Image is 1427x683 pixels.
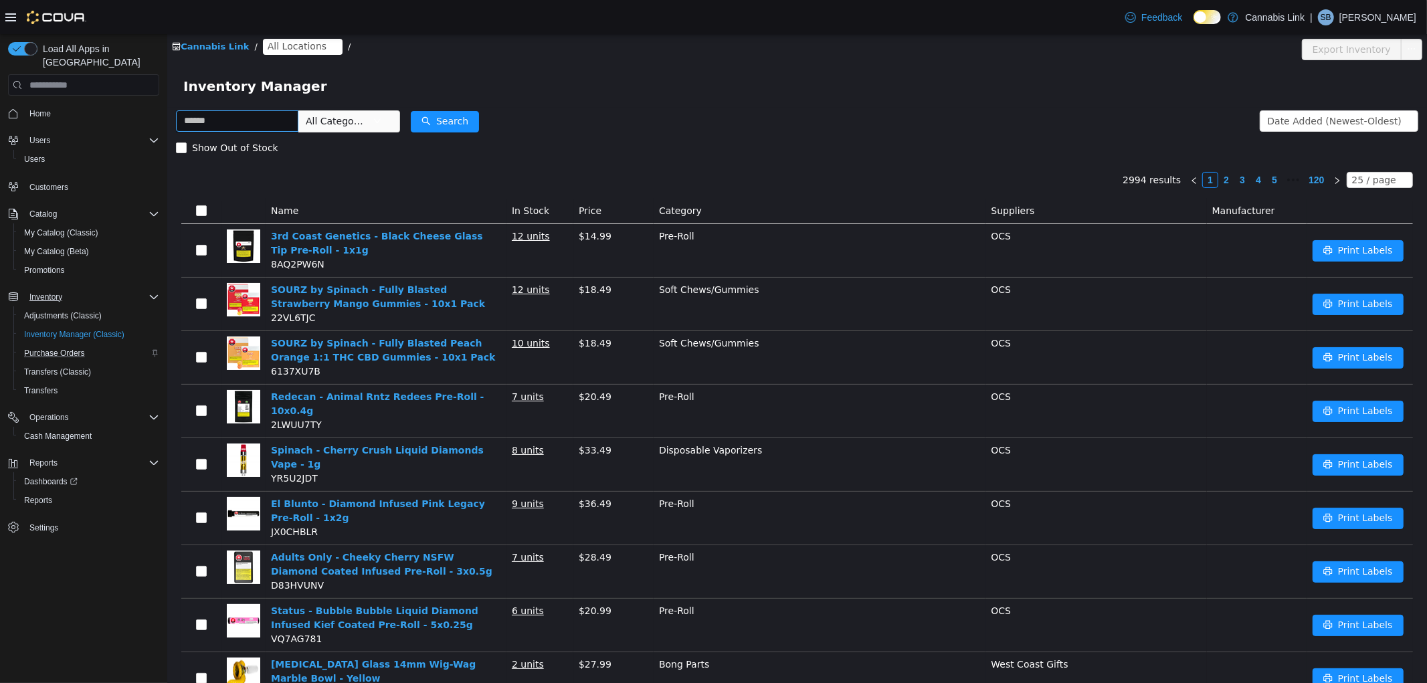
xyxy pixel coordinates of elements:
u: 7 units [345,357,377,368]
span: OCS [824,197,844,207]
u: 12 units [345,250,383,261]
span: JX0CHBLR [104,492,151,503]
span: Name [104,171,131,182]
u: 2 units [345,625,377,636]
span: Transfers (Classic) [24,367,91,377]
u: 6 units [345,571,377,582]
span: $27.99 [411,625,444,636]
span: $20.49 [411,357,444,368]
li: 1 [1035,138,1051,154]
button: Cash Management [13,427,165,446]
td: Pre-Roll [486,190,818,243]
li: 5 [1099,138,1115,154]
span: $18.49 [411,304,444,314]
td: Pre-Roll [486,351,818,404]
img: Cova [27,11,86,24]
span: $28.49 [411,518,444,528]
span: Manufacturer [1045,171,1108,182]
i: icon: shop [5,8,13,17]
a: Inventory Manager (Classic) [19,326,130,343]
span: Home [24,105,159,122]
span: $36.49 [411,464,444,475]
span: Settings [24,519,159,536]
button: Reports [3,454,165,472]
a: icon: shopCannabis Link [5,7,82,17]
li: 3 [1067,138,1083,154]
button: icon: printerPrint Labels [1145,367,1236,388]
span: 2LWUU7TY [104,385,155,396]
span: SB [1321,9,1331,25]
a: SOURZ by Spinach - Fully Blasted Strawberry Mango Gummies - 10x1 Pack [104,250,318,275]
button: icon: searchSearch [244,77,312,98]
a: Transfers [19,383,63,399]
button: Users [13,150,165,169]
span: Reports [24,455,159,471]
a: Settings [24,520,64,536]
span: Suppliers [824,171,867,182]
span: Purchase Orders [24,348,85,359]
button: Purchase Orders [13,344,165,363]
u: 7 units [345,518,377,528]
button: Catalog [24,206,62,222]
img: Adults Only - Cheeky Cherry NSFW Diamond Coated Infused Pre-Roll - 3x0.5g hero shot [60,516,93,550]
img: Redecan - Animal Rntz Redees Pre-Roll - 10x0.4g hero shot [60,356,93,389]
td: Soft Chews/Gummies [486,243,818,297]
span: Purchase Orders [19,345,159,361]
img: 3rd Coast Genetics - Black Cheese Glass Tip Pre-Roll - 1x1g hero shot [60,195,93,229]
i: icon: down [206,83,214,92]
span: / [181,7,183,17]
button: icon: printerPrint Labels [1145,260,1236,281]
span: Reports [19,492,159,508]
button: Inventory [3,288,165,306]
button: icon: printerPrint Labels [1145,420,1236,442]
span: Reports [29,458,58,468]
span: 6137XU7B [104,332,153,343]
span: Reports [24,495,52,506]
button: Export Inventory [1135,5,1234,26]
span: D83HVUNV [104,546,157,557]
span: Users [24,132,159,149]
u: 9 units [345,464,377,475]
td: Bong Parts [486,618,818,672]
button: Catalog [3,205,165,223]
p: Cannabis Link [1245,9,1305,25]
span: Settings [29,522,58,533]
span: Inventory [24,289,159,305]
div: Date Added (Newest-Oldest) [1101,77,1234,97]
a: Dashboards [19,474,83,490]
u: 8 units [345,411,377,421]
span: Dashboards [24,476,78,487]
span: Users [19,151,159,167]
span: Customers [24,178,159,195]
button: icon: printerPrint Labels [1145,313,1236,334]
a: Dashboards [13,472,165,491]
li: 4 [1083,138,1099,154]
li: 2 [1051,138,1067,154]
button: Operations [24,409,74,425]
a: Redecan - Animal Rntz Redees Pre-Roll - 10x0.4g [104,357,316,382]
button: Inventory Manager (Classic) [13,325,165,344]
li: 2994 results [955,138,1014,154]
p: | [1310,9,1313,25]
span: Cash Management [19,428,159,444]
span: Inventory Manager (Classic) [24,329,124,340]
span: All Locations [100,5,159,19]
a: Promotions [19,262,70,278]
div: Shawn Benny [1318,9,1334,25]
a: 3 [1068,138,1082,153]
img: Red Eye Glass 14mm Wig-Wag Marble Bowl - Yellow hero shot [60,623,93,657]
span: My Catalog (Classic) [24,227,98,238]
li: Previous Page [1019,138,1035,154]
span: My Catalog (Beta) [19,243,159,260]
i: icon: right [1166,142,1174,151]
button: Promotions [13,261,165,280]
span: My Catalog (Classic) [19,225,159,241]
button: Transfers (Classic) [13,363,165,381]
img: Spinach - Cherry Crush Liquid Diamonds Vape - 1g hero shot [60,409,93,443]
span: $20.99 [411,571,444,582]
span: All Categories [138,80,199,94]
button: icon: printerPrint Labels [1145,634,1236,656]
a: 3rd Coast Genetics - Black Cheese Glass Tip Pre-Roll - 1x1g [104,197,316,221]
button: Reports [24,455,63,471]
